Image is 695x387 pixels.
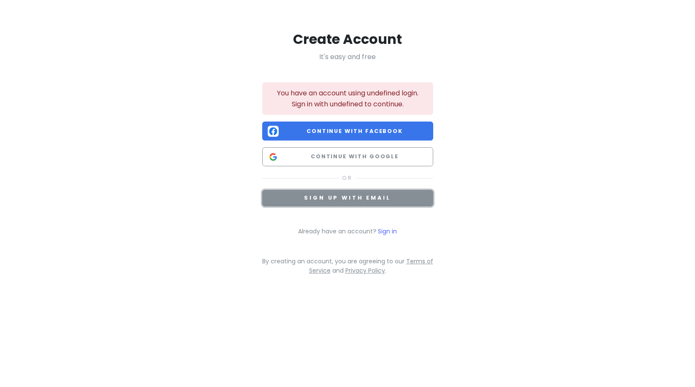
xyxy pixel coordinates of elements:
button: Continue with Google [262,147,433,166]
span: Continue with Google [282,152,428,161]
div: You have an account using undefined login. Sign in with undefined to continue. [262,82,433,115]
span: Continue with Facebook [282,127,428,135]
button: Continue with Facebook [262,122,433,141]
img: Google logo [268,152,279,162]
a: Privacy Policy [345,266,385,275]
span: Sign up with email [304,195,391,202]
img: Facebook logo [268,126,279,137]
p: Already have an account? [262,227,433,236]
p: By creating an account, you are agreeing to our and . [262,257,433,276]
a: Sign in [378,227,397,235]
button: Sign up with email [262,190,433,206]
p: It's easy and free [262,51,433,62]
h2: Create Account [262,30,433,48]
